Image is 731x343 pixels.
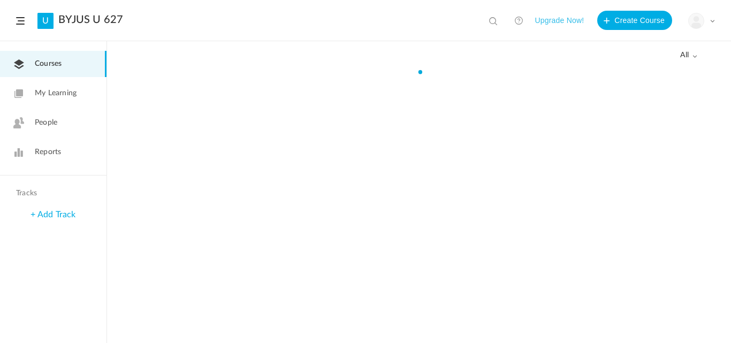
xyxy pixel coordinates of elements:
[58,13,123,26] a: BYJUS U 627
[35,117,57,128] span: People
[680,51,697,60] span: all
[31,210,75,219] a: + Add Track
[35,88,77,99] span: My Learning
[37,13,54,29] a: U
[689,13,704,28] img: user-image.png
[35,58,62,70] span: Courses
[535,11,584,30] button: Upgrade Now!
[16,189,88,198] h4: Tracks
[35,147,61,158] span: Reports
[597,11,672,30] button: Create Course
